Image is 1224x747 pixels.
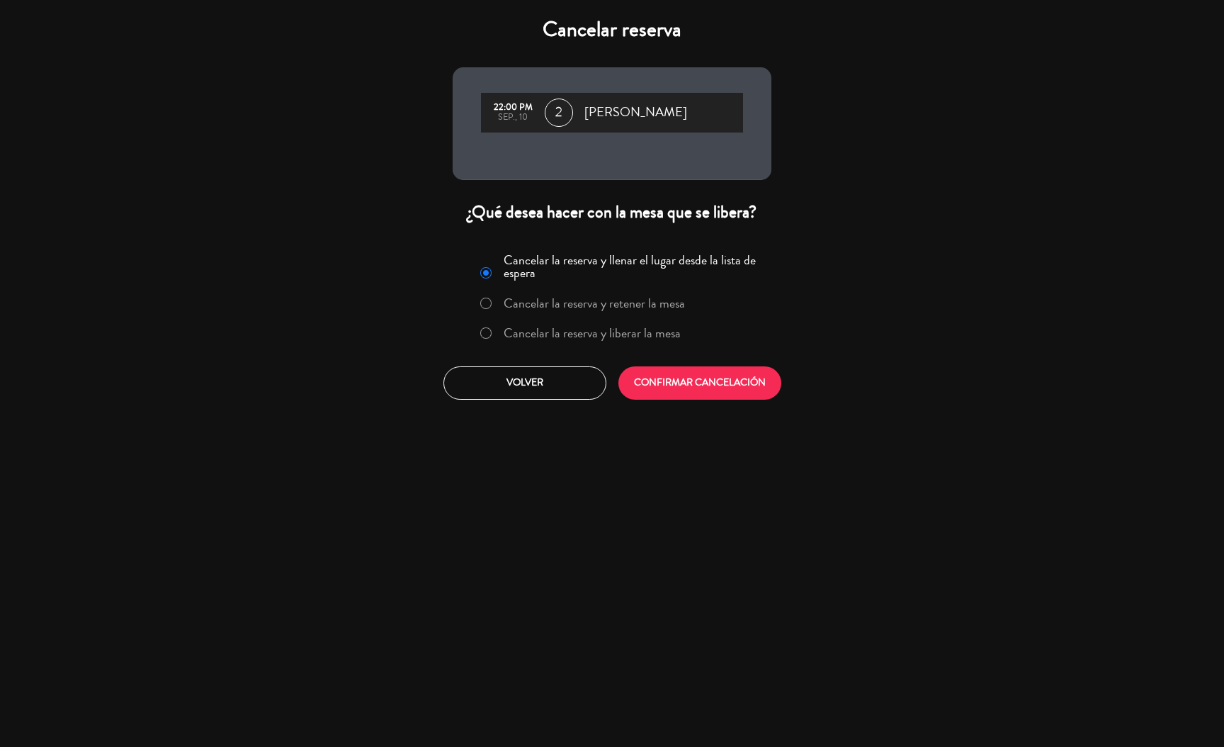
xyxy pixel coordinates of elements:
h4: Cancelar reserva [453,17,771,43]
button: CONFIRMAR CANCELACIÓN [618,366,781,400]
div: sep., 10 [488,113,538,123]
span: [PERSON_NAME] [584,102,687,123]
button: Volver [443,366,606,400]
span: 2 [545,99,573,127]
div: ¿Qué desea hacer con la mesa que se libera? [453,201,771,223]
label: Cancelar la reserva y liberar la mesa [504,327,681,339]
label: Cancelar la reserva y retener la mesa [504,297,685,310]
div: 22:00 PM [488,103,538,113]
label: Cancelar la reserva y llenar el lugar desde la lista de espera [504,254,763,279]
